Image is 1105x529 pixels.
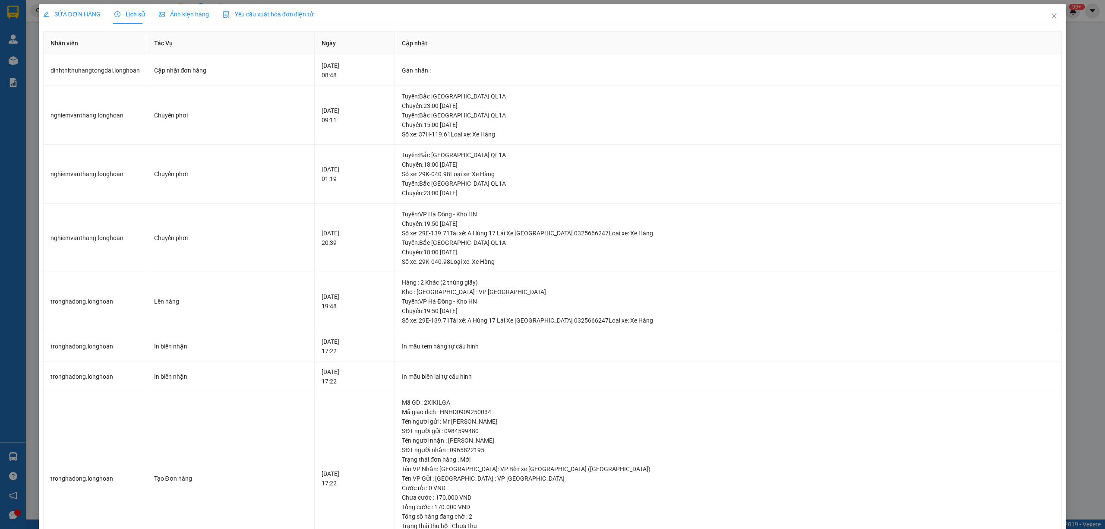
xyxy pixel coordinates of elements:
[43,11,101,18] span: SỬA ĐƠN HÀNG
[402,483,1054,493] div: Cước rồi : 0 VND
[154,342,308,351] div: In biên nhận
[402,455,1054,464] div: Trạng thái đơn hàng : Mới
[322,367,388,386] div: [DATE] 17:22
[154,111,308,120] div: Chuyển phơi
[402,398,1054,407] div: Mã GD : 2XIKILGA
[402,342,1054,351] div: In mẫu tem hàng tự cấu hình
[402,209,1054,238] div: Tuyến : VP Hà Đông - Kho HN Chuyến: 19:50 [DATE] Số xe: 29E-139.71 Tài xế: A Hùng 17 Lái Xe [GEOG...
[322,337,388,356] div: [DATE] 17:22
[159,11,209,18] span: Ảnh kiện hàng
[402,512,1054,521] div: Tổng số hàng đang chờ : 2
[1051,13,1058,19] span: close
[322,106,388,125] div: [DATE] 09:11
[402,179,1054,198] div: Tuyến : Bắc [GEOGRAPHIC_DATA] QL1A Chuyến: 23:00 [DATE]
[322,292,388,311] div: [DATE] 19:48
[402,92,1054,111] div: Tuyến : Bắc [GEOGRAPHIC_DATA] QL1A Chuyến: 23:00 [DATE]
[44,55,147,86] td: dinhthithuhangtongdai.longhoan
[402,150,1054,179] div: Tuyến : Bắc [GEOGRAPHIC_DATA] QL1A Chuyến: 18:00 [DATE] Số xe: 29K-040.98 Loại xe: Xe Hàng
[43,11,49,17] span: edit
[315,32,395,55] th: Ngày
[402,426,1054,436] div: SĐT người gửi : 0984599480
[154,66,308,75] div: Cập nhật đơn hàng
[402,111,1054,139] div: Tuyến : Bắc [GEOGRAPHIC_DATA] QL1A Chuyến: 15:00 [DATE] Số xe: 37H-119.61 Loại xe: Xe Hàng
[44,204,147,272] td: nghiemvanthang.longhoan
[402,493,1054,502] div: Chưa cước : 170.000 VND
[395,32,1062,55] th: Cập nhật
[159,11,165,17] span: picture
[1042,4,1066,29] button: Close
[402,417,1054,426] div: Tên người gửi : Mr [PERSON_NAME]
[114,11,145,18] span: Lịch sử
[114,11,120,17] span: clock-circle
[147,32,315,55] th: Tác Vụ
[154,169,308,179] div: Chuyển phơi
[402,297,1054,325] div: Tuyến : VP Hà Đông - Kho HN Chuyến: 19:50 [DATE] Số xe: 29E-139.71 Tài xế: A Hùng 17 Lái Xe [GEOG...
[402,474,1054,483] div: Tên VP Gửi : [GEOGRAPHIC_DATA] : VP [GEOGRAPHIC_DATA]
[154,233,308,243] div: Chuyển phơi
[402,502,1054,512] div: Tổng cước : 170.000 VND
[44,32,147,55] th: Nhân viên
[322,228,388,247] div: [DATE] 20:39
[44,272,147,331] td: tronghadong.longhoan
[402,287,1054,297] div: Kho : [GEOGRAPHIC_DATA] : VP [GEOGRAPHIC_DATA]
[44,331,147,362] td: tronghadong.longhoan
[322,61,388,80] div: [DATE] 08:48
[44,361,147,392] td: tronghadong.longhoan
[402,464,1054,474] div: Tên VP Nhận: [GEOGRAPHIC_DATA]: VP Bến xe [GEOGRAPHIC_DATA] ([GEOGRAPHIC_DATA])
[322,165,388,184] div: [DATE] 01:19
[402,445,1054,455] div: SĐT người nhận : 0965822195
[44,145,147,204] td: nghiemvanthang.longhoan
[402,372,1054,381] div: In mẫu biên lai tự cấu hình
[402,436,1054,445] div: Tên người nhận : [PERSON_NAME]
[402,278,1054,287] div: Hàng : 2 Khác (2 thùng giấy)
[44,86,147,145] td: nghiemvanthang.longhoan
[402,407,1054,417] div: Mã giao dịch : HNHD0909250034
[223,11,314,18] span: Yêu cầu xuất hóa đơn điện tử
[402,238,1054,266] div: Tuyến : Bắc [GEOGRAPHIC_DATA] QL1A Chuyến: 18:00 [DATE] Số xe: 29K-040.98 Loại xe: Xe Hàng
[154,297,308,306] div: Lên hàng
[154,474,308,483] div: Tạo Đơn hàng
[223,11,230,18] img: icon
[402,66,1054,75] div: Gán nhãn :
[322,469,388,488] div: [DATE] 17:22
[154,372,308,381] div: In biên nhận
